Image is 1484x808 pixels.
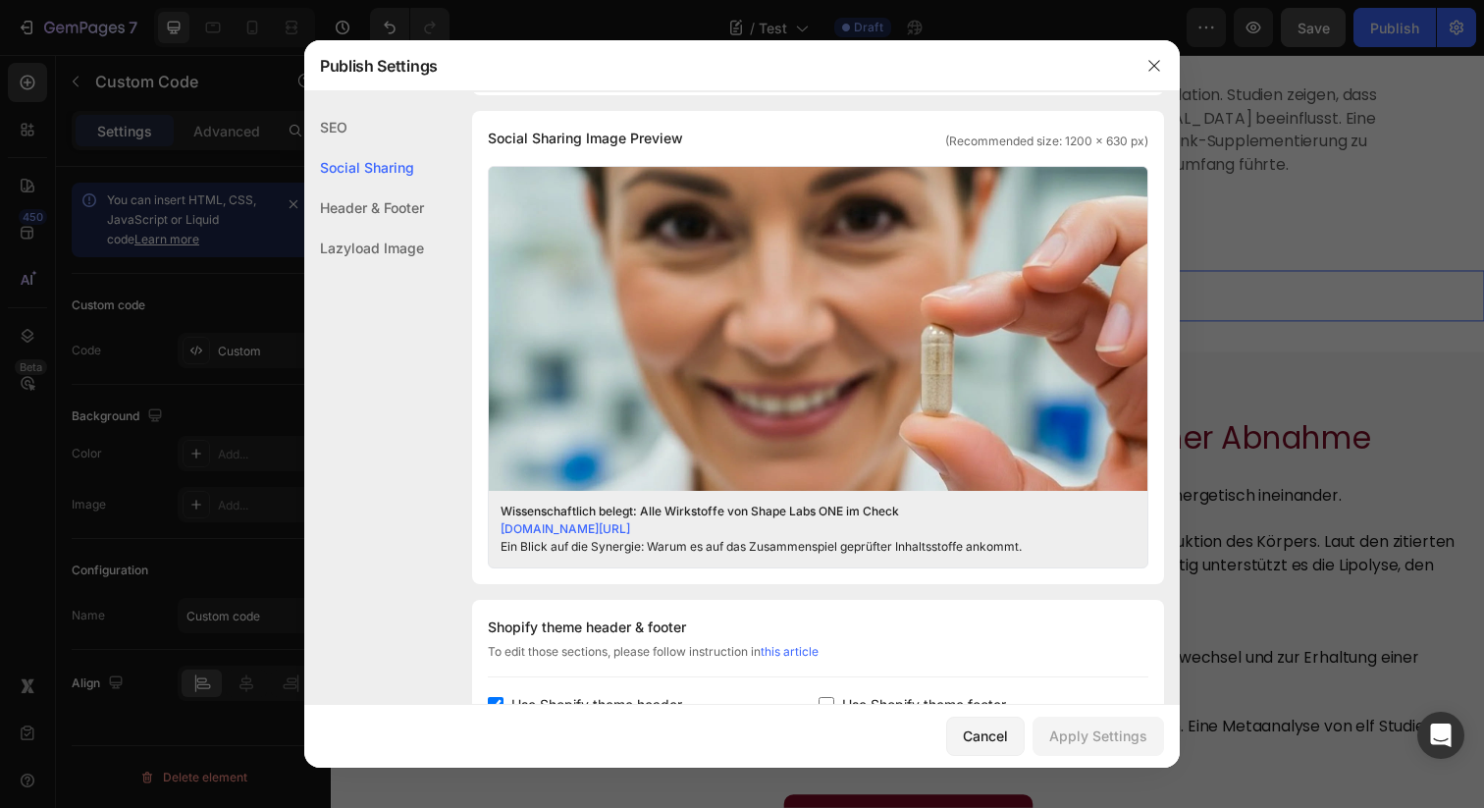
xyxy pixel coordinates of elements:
[1049,726,1147,746] div: Apply Settings
[501,503,1105,520] div: Wissenschaftlich belegt: Alle Wirkstoffe von Shape Labs ONE im Check
[511,693,682,717] span: Use Shopify theme header
[15,368,1163,413] h2: Der Motor deiner Abnahme
[1417,712,1464,759] div: Open Intercom Messenger
[17,486,1161,557] p: Der Extrakt aus Cayennepfeffer kurbelt nachweislich die Thermogenese an, also die Wärmeproduktion...
[369,29,1078,124] p: Dieses Spurenelement ist entscheidend für die Appetitregulation. Studien zeigen, dass [PERSON_NAM...
[17,674,160,697] strong: Grüntee-Extrakt:
[945,133,1148,150] span: (Recommended size: 1200 x 630 px)
[17,580,76,603] strong: Cholin:
[304,147,424,188] div: Social Sharing
[304,188,424,228] div: Header & Footer
[488,616,1148,639] div: Shopify theme header & footer
[761,644,819,659] a: this article
[946,717,1025,756] button: Cancel
[488,643,1148,677] div: To edit those sections, please follow instruction in
[1033,717,1164,756] button: Apply Settings
[260,510,676,532] strong: Kalorienverbrauch um bis zu 100 Kalorien steigern
[17,604,1161,651] p: Seine Wirkung ist offiziell durch einen bestätigt: „Cholin trägt zu einem normalen Fettstoffwechs...
[298,604,464,626] strong: Health Claim der EU
[304,40,1129,91] div: Publish Settings
[17,486,116,509] strong: Capsimax®:
[488,127,683,150] span: Social Sharing Image Preview
[25,192,108,210] div: Custom Code
[17,674,1161,722] p: Die enthaltenen Catechine und das Koffein sind bekannt dafür, den Stoffwechsel anzuregen. Eine Me...
[501,538,1105,556] div: Ein Blick auf die Synergie: Warum es auf das Zusammenspiel geprüfter Inhaltsstoffe ankommt.
[17,439,1161,462] p: Ein aktiver Stoffwechsel ist entscheidend, um Körperfett zu verbrennen. Hier greifen mehrere Inha...
[17,580,1161,604] p: Dieser essenzielle Nährstoff ist der Schlüssel für einen funktionierenden Fettstoffwechsel.
[501,521,630,536] a: [DOMAIN_NAME][URL]
[304,107,424,147] div: SEO
[304,228,424,268] div: Lazyload Image
[842,693,1006,717] span: Use Shopify theme footer
[369,29,408,52] strong: Zink:
[963,726,1008,746] div: Cancel
[116,368,647,412] strong: Stoffwechsel & Fettverbrennung:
